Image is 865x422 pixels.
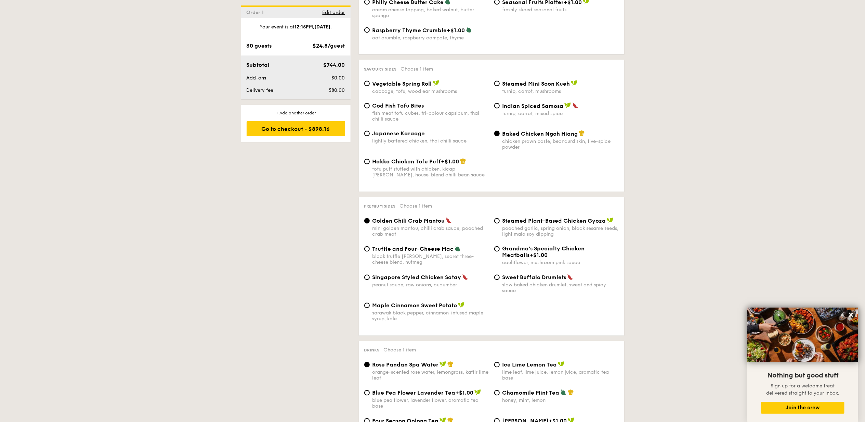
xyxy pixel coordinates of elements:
[494,218,500,224] input: Steamed Plant-Based Chicken Gyozapoached garlic, spring onion, black sesame seeds, light mala soy...
[247,110,345,116] div: + Add another order
[458,302,465,308] img: icon-vegan.f8ff3823.svg
[372,27,447,34] span: Raspberry Thyme Crumble
[372,310,489,322] div: sarawak black pepper, cinnamon-infused maple syrup, kale
[364,275,370,280] input: Singapore Styled Chicken Sataypeanut sauce, raw onions, cucumber
[372,226,489,237] div: mini golden mantou, chilli crab sauce, poached crab meat
[502,390,560,396] span: Chamomile Mint Tea
[502,260,619,266] div: cauliflower, mushroom pink sauce
[247,24,345,36] div: Your event is at , .
[372,218,445,224] span: Golden Chili Crab Mantou
[331,75,345,81] span: $0.00
[579,130,585,136] img: icon-chef-hat.a58ddaea.svg
[364,362,370,368] input: Rose Pandan Spa Waterorange-scented rose water, lemongrass, kaffir lime leaf
[372,130,425,137] span: Japanese Karaage
[564,102,571,109] img: icon-vegan.f8ff3823.svg
[372,88,489,94] div: cabbage, tofu, wood ear mushrooms
[447,361,454,368] img: icon-chef-hat.a58ddaea.svg
[372,166,489,178] div: tofu puff stuffed with chicken, kicap [PERSON_NAME], house-blend chilli bean sauce
[364,204,396,209] span: Premium sides
[400,203,432,209] span: Choose 1 item
[401,66,433,72] span: Choose 1 item
[447,27,465,34] span: +$1.00
[494,81,500,86] input: Steamed Mini Soon Kuehturnip, carrot, mushrooms
[364,246,370,252] input: Truffle and Four-Cheese Macblack truffle [PERSON_NAME], secret three-cheese blend, nutmeg
[494,390,500,396] input: Chamomile Mint Teahoney, mint, lemon
[502,362,557,368] span: Ice Lime Lemon Tea
[502,398,619,404] div: honey, mint, lemon
[433,80,440,86] img: icon-vegan.f8ff3823.svg
[372,138,489,144] div: lightly battered chicken, thai chilli sauce
[502,274,566,281] span: Sweet Buffalo Drumlets
[761,402,844,414] button: Join the crew
[502,103,564,109] span: Indian Spiced Samosa
[372,362,439,368] span: Rose Pandan Spa Water
[560,389,566,396] img: icon-vegetarian.fe4039eb.svg
[364,103,370,109] input: Cod Fish Tofu Bitesfish meat tofu cubes, tri-colour capsicum, thai chilli sauce
[247,121,345,136] div: Go to checkout - $898.16
[372,80,432,87] span: Vegetable Spring Roll
[364,348,380,353] span: Drinks
[474,389,481,396] img: icon-vegan.f8ff3823.svg
[846,309,856,320] button: Close
[572,102,578,109] img: icon-spicy.37a8142b.svg
[494,131,500,136] input: Baked Chicken Ngoh Hiangchicken prawn paste, beancurd skin, five-spice powder
[558,361,565,368] img: icon-vegan.f8ff3823.svg
[568,389,574,396] img: icon-chef-hat.a58ddaea.svg
[456,390,474,396] span: +$1.00
[494,275,500,280] input: Sweet Buffalo Drumletsslow baked chicken drumlet, sweet and spicy sauce
[502,370,619,381] div: lime leaf, lime juice, lemon juice, aromatic tea base
[372,274,461,281] span: Singapore Styled Chicken Satay
[364,390,370,396] input: Blue Pea Flower Lavender Tea+$1.00blue pea flower, lavender flower, aromatic tea base
[314,24,330,30] strong: [DATE]
[440,361,446,368] img: icon-vegan.f8ff3823.svg
[502,246,585,259] span: Grandma's Specialty Chicken Meatballs
[571,80,578,86] img: icon-vegan.f8ff3823.svg
[364,303,370,308] input: Maple Cinnamon Sweet Potatosarawak black pepper, cinnamon-infused maple syrup, kale
[446,218,452,224] img: icon-spicy.37a8142b.svg
[372,254,489,265] div: black truffle [PERSON_NAME], secret three-cheese blend, nutmeg
[372,35,489,41] div: oat crumble, raspberry compote, thyme
[364,81,370,86] input: Vegetable Spring Rollcabbage, tofu, wood ear mushrooms
[502,80,570,87] span: Steamed Mini Soon Kueh
[502,88,619,94] div: turnip, carrot, mushrooms
[372,390,456,396] span: Blue Pea Flower Lavender Tea
[364,67,397,72] span: Savoury sides
[460,158,466,164] img: icon-chef-hat.a58ddaea.svg
[372,7,489,18] div: cream cheese topping, baked walnut, butter sponge
[502,218,606,224] span: Steamed Plant-Based Chicken Gyoza
[247,75,266,81] span: Add-ons
[364,218,370,224] input: Golden Chili Crab Mantoumini golden mantou, chilli crab sauce, poached crab meat
[567,274,573,280] img: icon-spicy.37a8142b.svg
[247,62,270,68] span: Subtotal
[607,218,614,224] img: icon-vegan.f8ff3823.svg
[502,226,619,237] div: poached garlic, spring onion, black sesame seeds, light mala soy dipping
[502,131,578,137] span: Baked Chicken Ngoh Hiang
[767,371,838,380] span: Nothing but good stuff
[466,27,472,33] img: icon-vegetarian.fe4039eb.svg
[502,282,619,294] div: slow baked chicken drumlet, sweet and spicy sauce
[364,27,370,33] input: Raspberry Thyme Crumble+$1.00oat crumble, raspberry compote, thyme
[441,159,459,165] span: +$1.00
[372,302,457,309] span: Maple Cinnamon Sweet Potato
[372,110,489,122] div: fish meat tofu cubes, tri-colour capsicum, thai chilli sauce
[530,252,548,259] span: +$1.00
[247,87,274,93] span: Delivery fee
[766,383,839,396] span: Sign up for a welcome treat delivered straight to your inbox.
[462,274,468,280] img: icon-spicy.37a8142b.svg
[364,131,370,136] input: Japanese Karaagelightly battered chicken, thai chilli sauce
[372,159,441,165] span: Hakka Chicken Tofu Puff
[313,42,345,50] div: $24.8/guest
[247,42,272,50] div: 30 guests
[323,10,345,15] span: Edit order
[494,103,500,109] input: Indian Spiced Samosaturnip, carrot, mixed spice
[502,111,619,116] div: turnip, carrot, mixed spice
[247,10,267,15] span: Order 1
[455,246,461,252] img: icon-vegetarian.fe4039eb.svg
[372,398,489,409] div: blue pea flower, lavender flower, aromatic tea base
[372,102,424,109] span: Cod Fish Tofu Bites
[329,87,345,93] span: $80.00
[494,362,500,368] input: Ice Lime Lemon Tealime leaf, lime juice, lemon juice, aromatic tea base
[372,246,454,252] span: Truffle and Four-Cheese Mac
[294,24,313,30] strong: 12:15PM
[384,347,416,353] span: Choose 1 item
